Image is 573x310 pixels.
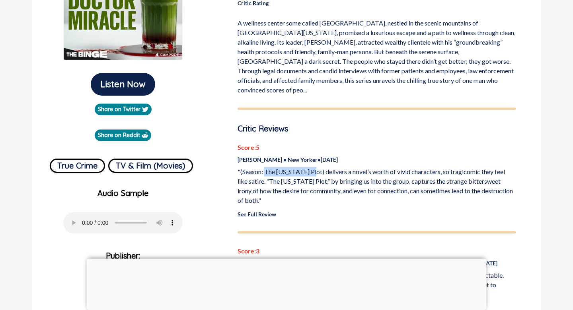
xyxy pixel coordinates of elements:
a: True Crime [50,155,105,173]
button: True Crime [50,159,105,173]
p: Score: 5 [238,143,516,152]
iframe: Advertisement [87,259,487,308]
p: A wellness center some called [GEOGRAPHIC_DATA], nestled in the scenic mountains of [GEOGRAPHIC_D... [238,15,516,95]
p: Critic Reviews [238,123,516,135]
p: Audio Sample [38,187,208,199]
p: "(Season: The [US_STATE] Plot) delivers a novel’s worth of vivid characters, so tragicomic they f... [238,167,516,205]
audio: Your browser does not support the audio element [63,212,183,233]
a: Share on Reddit [95,129,151,141]
p: [PERSON_NAME] • New Yorker • [DATE] [238,155,516,164]
p: Score: 3 [238,246,516,256]
button: TV & Film (Movies) [108,159,193,173]
a: Share on Twitter [95,104,152,115]
p: Publisher: [38,248,208,305]
button: Listen Now [91,73,155,96]
a: TV & Film (Movies) [108,155,193,173]
a: See Full Review [238,211,276,218]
